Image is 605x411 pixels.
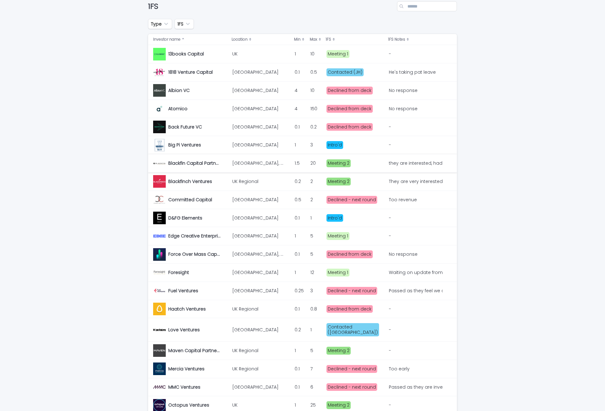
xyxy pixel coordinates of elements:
div: - [389,402,391,408]
p: 2 [310,196,314,203]
div: Declined from deck [326,305,373,313]
p: 1FS [326,36,331,43]
p: 12 [310,269,315,275]
p: [GEOGRAPHIC_DATA] [232,383,280,390]
p: [GEOGRAPHIC_DATA], [GEOGRAPHIC_DATA] [232,250,286,257]
div: Declined - next round [326,196,377,204]
p: [GEOGRAPHIC_DATA] [232,214,280,221]
p: UK [232,50,239,57]
div: Meeting 1 [326,50,349,58]
p: 1FS Notes [388,36,405,43]
p: 0.2 [295,178,302,184]
p: Edge Creative Enterprise Fund [168,232,222,239]
p: Big Pi Ventures [168,141,202,148]
p: 5 [310,232,314,239]
p: Foresight [168,269,190,275]
div: Meeting 2 [326,401,351,409]
p: 0.1 [295,305,301,312]
p: MMC Ventures [168,383,202,390]
p: 1 [295,347,297,353]
p: Committed Capital [168,196,213,203]
p: 0.5 [310,68,318,75]
p: [GEOGRAPHIC_DATA] [232,269,280,275]
p: 1.5 [295,159,301,166]
div: No response [389,252,418,257]
tr: Force Over Mass Capital (FOM Cap)Force Over Mass Capital (FOM Cap) [GEOGRAPHIC_DATA], [GEOGRAPHIC... [148,245,457,264]
p: 4 [295,105,299,111]
div: No response [389,106,418,111]
p: Blackfin Capital Partners [168,159,222,166]
div: Meeting 2 [326,178,351,186]
p: 2 [310,178,314,184]
p: 0.1 [295,68,301,75]
p: 1 [295,232,297,239]
div: - [389,215,391,221]
div: they are interested, had initial investor pitch call [389,161,441,166]
tr: Edge Creative Enterprise FundEdge Creative Enterprise Fund [GEOGRAPHIC_DATA][GEOGRAPHIC_DATA] 11 ... [148,227,457,245]
p: Octopus Ventures [168,401,210,408]
p: 1 [295,401,297,408]
p: [GEOGRAPHIC_DATA] [232,141,280,148]
p: 0.5 [295,196,302,203]
div: - [389,124,391,130]
p: 0.1 [295,383,301,390]
p: Albion VC [168,87,191,93]
p: 3 [310,287,314,294]
p: 4 [295,87,299,93]
tr: Haatch VenturesHaatch Ventures UK RegionalUK Regional 0.10.1 0.80.8 Declined from deck- [148,300,457,318]
p: UK [232,401,239,408]
div: Contacted ([GEOGRAPHIC_DATA]) [326,323,379,336]
div: Intro'd [326,214,343,222]
div: Meeting 1 [326,269,349,277]
p: UK Regional [232,365,260,372]
p: [GEOGRAPHIC_DATA] [232,68,280,75]
div: Meeting 2 [326,347,351,355]
p: 6 [310,383,314,390]
tr: MMC VenturesMMC Ventures [GEOGRAPHIC_DATA][GEOGRAPHIC_DATA] 0.10.1 66 Declined - next roundPassed... [148,378,457,396]
div: Contacted (JH) [326,68,364,76]
div: - [389,327,391,333]
p: 0.1 [295,123,301,130]
p: Back Future VC [168,123,203,130]
p: Min [294,36,301,43]
tr: ForesightForesight [GEOGRAPHIC_DATA][GEOGRAPHIC_DATA] 11 1212 Meeting 1Waiting on update from them [148,263,457,282]
div: No response [389,88,418,93]
tr: Big Pi VenturesBig Pi Ventures [GEOGRAPHIC_DATA][GEOGRAPHIC_DATA] 11 33 Intro'd- [148,136,457,154]
p: 0.1 [295,250,301,257]
p: Location [232,36,248,43]
tr: Back Future VCBack Future VC [GEOGRAPHIC_DATA][GEOGRAPHIC_DATA] 0.10.1 0.20.2 Declined from deck- [148,118,457,136]
p: 0.2 [295,326,302,333]
div: Passed as they are invested in Y-Tree and feel there would be conflict of interest [389,385,441,390]
tr: Fuel VenturesFuel Ventures [GEOGRAPHIC_DATA][GEOGRAPHIC_DATA] 0.250.25 33 Declined - next roundPa... [148,282,457,300]
tr: 13books Capital13books Capital UKUK 11 1010 Meeting 1- [148,45,457,63]
div: Declined from deck [326,123,373,131]
div: - [389,306,391,312]
p: 0.1 [295,214,301,221]
p: UK Regional [232,347,260,353]
tr: Blackfin Capital PartnersBlackfin Capital Partners [GEOGRAPHIC_DATA], [GEOGRAPHIC_DATA][GEOGRAPHI... [148,154,457,173]
p: 7 [310,365,314,372]
p: 25 [310,401,317,408]
p: Atomico [168,105,189,111]
input: Search [397,1,457,11]
div: They are very interested but have had questions on our valuation which we are currently discussin... [389,179,441,184]
p: 1 [295,141,297,148]
p: Maven Capital Partners [168,347,222,353]
p: Haatch Ventures [168,305,207,312]
p: 1 [295,50,297,57]
p: 20 [310,159,317,166]
p: 150 [310,105,319,111]
div: Passed as they feel we are too progressed for their seed funds/outside their investment scope [389,288,441,294]
h1: 1FS [148,2,395,11]
p: [GEOGRAPHIC_DATA], [GEOGRAPHIC_DATA] [232,159,286,166]
p: 0.1 [295,365,301,372]
p: [GEOGRAPHIC_DATA] [232,287,280,294]
div: Declined from deck [326,87,373,94]
tr: Mercia VenturesMercia Ventures UK RegionalUK Regional 0.10.1 77 Declined - next roundToo early [148,360,457,378]
button: 1FS [175,19,194,29]
p: [GEOGRAPHIC_DATA] [232,105,280,111]
p: 13books Capital [168,50,205,57]
p: [GEOGRAPHIC_DATA] [232,232,280,239]
p: Investor name [153,36,181,43]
